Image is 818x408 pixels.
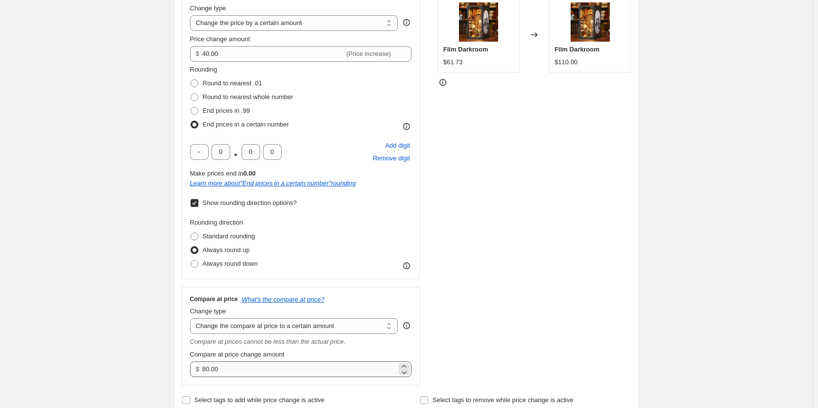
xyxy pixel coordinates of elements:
input: ﹡ [190,144,209,160]
button: Remove placeholder [371,152,411,165]
input: ﹡ [241,144,260,160]
img: Sdfce383ccfa04ec68dcae2282c19f6ffE_80x.webp [571,2,610,42]
span: Compare at price change amount [190,351,285,358]
div: $110.00 [554,57,577,67]
span: Price change amount [190,35,250,43]
b: 0.00 [243,170,256,177]
button: Add placeholder [384,139,411,152]
span: Standard rounding [203,232,255,240]
span: Make prices end in [190,170,256,177]
span: Remove digit [373,153,410,163]
span: $ [196,50,199,57]
span: Round to nearest whole number [203,93,293,101]
span: Rounding direction [190,219,243,226]
span: Select tags to add while price change is active [194,396,325,404]
span: End prices in .99 [203,107,250,114]
span: Change type [190,4,226,12]
button: What's the compare at price? [242,296,325,303]
span: Round to nearest .01 [203,79,262,87]
a: Learn more about"End prices in a certain number"rounding [190,179,356,187]
span: Always round up [203,246,250,254]
input: ﹡ [263,144,282,160]
input: 80.00 [202,361,397,377]
span: Film Darkroom [443,46,488,53]
span: Show rounding direction options? [203,199,297,206]
div: $61.73 [443,57,463,67]
input: ﹡ [212,144,230,160]
span: Always round down [203,260,258,267]
h3: Compare at price [190,295,238,303]
img: Sdfce383ccfa04ec68dcae2282c19f6ffE_80x.webp [459,2,498,42]
div: help [402,321,411,331]
i: Learn more about " End prices in a certain number " rounding [190,179,356,187]
span: Add digit [385,141,410,151]
span: Film Darkroom [554,46,600,53]
span: Change type [190,307,226,315]
span: Rounding [190,66,217,73]
i: Compare at prices cannot be less than the actual price. [190,338,346,345]
span: End prices in a certain number [203,121,289,128]
span: $ [196,365,199,373]
span: (Price increase) [346,50,391,57]
input: -10.00 [202,46,344,62]
span: . [233,144,239,160]
div: help [402,18,411,27]
span: Select tags to remove while price change is active [433,396,574,404]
